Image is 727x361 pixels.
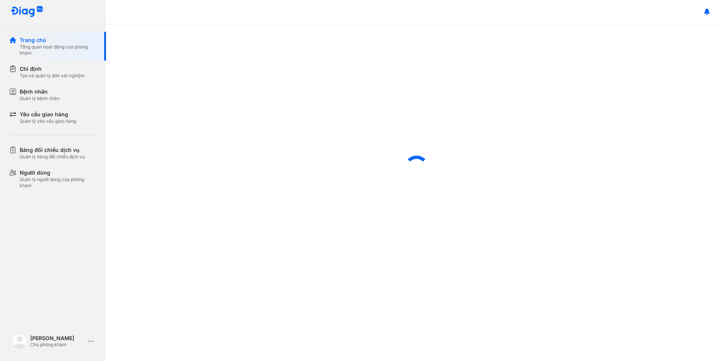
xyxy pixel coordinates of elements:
[20,73,85,79] div: Tạo và quản lý đơn xét nghiệm
[20,169,97,177] div: Người dùng
[20,95,59,102] div: Quản lý bệnh nhân
[30,342,85,348] div: Chủ phòng khám
[30,335,85,342] div: [PERSON_NAME]
[20,36,97,44] div: Trang chủ
[20,65,85,73] div: Chỉ định
[11,6,43,18] img: logo
[20,88,59,95] div: Bệnh nhân
[12,334,27,349] img: logo
[20,44,97,56] div: Tổng quan hoạt động của phòng khám
[20,111,76,118] div: Yêu cầu giao hàng
[20,146,85,154] div: Bảng đối chiếu dịch vụ
[20,177,97,189] div: Quản lý người dùng của phòng khám
[20,118,76,124] div: Quản lý yêu cầu giao hàng
[20,154,85,160] div: Quản lý bảng đối chiếu dịch vụ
